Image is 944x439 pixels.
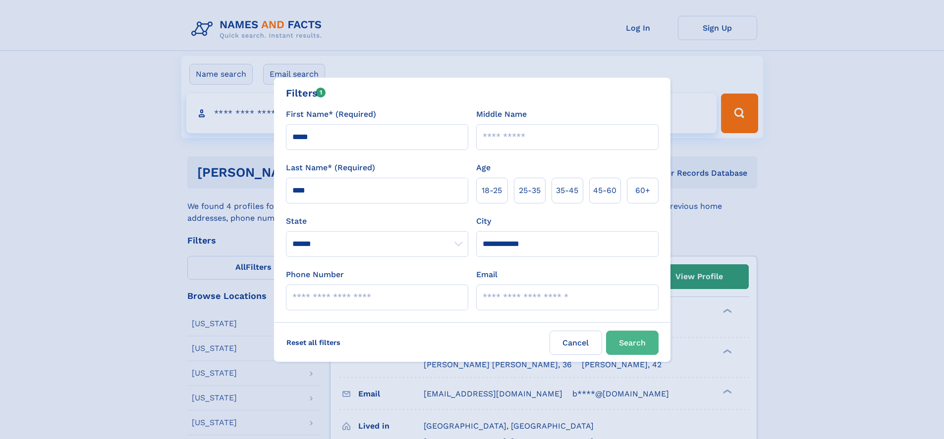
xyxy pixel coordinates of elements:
[606,331,659,355] button: Search
[519,185,541,196] span: 25‑35
[550,331,602,355] label: Cancel
[593,185,616,196] span: 45‑60
[476,269,498,281] label: Email
[286,162,375,174] label: Last Name* (Required)
[482,185,502,196] span: 18‑25
[476,215,491,227] label: City
[280,331,347,354] label: Reset all filters
[476,162,491,174] label: Age
[556,185,578,196] span: 35‑45
[286,269,344,281] label: Phone Number
[476,108,527,120] label: Middle Name
[635,185,650,196] span: 60+
[286,86,326,100] div: Filters
[286,215,468,227] label: State
[286,108,376,120] label: First Name* (Required)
